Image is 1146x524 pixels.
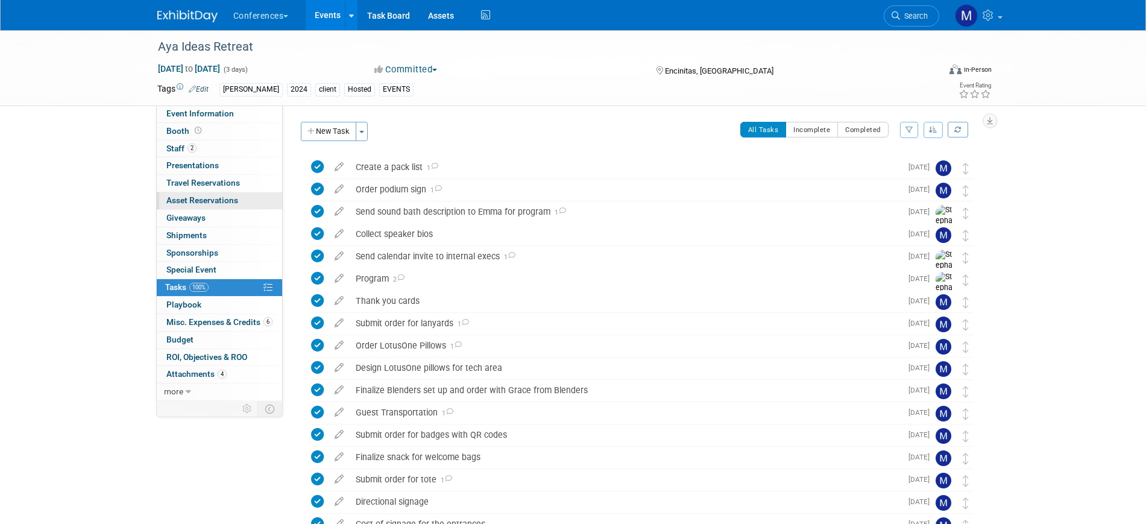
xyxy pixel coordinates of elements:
[963,297,969,308] i: Move task
[453,320,469,328] span: 1
[963,207,969,219] i: Move task
[157,123,282,140] a: Booth
[329,273,350,284] a: edit
[908,163,936,171] span: [DATE]
[936,473,951,488] img: Marygrace LeGros
[157,245,282,262] a: Sponsorships
[908,386,936,394] span: [DATE]
[166,144,197,153] span: Staff
[157,227,282,244] a: Shipments
[949,65,962,74] img: Format-Inperson.png
[157,175,282,192] a: Travel Reservations
[301,122,356,141] button: New Task
[908,408,936,417] span: [DATE]
[963,453,969,464] i: Move task
[900,11,928,21] span: Search
[157,157,282,174] a: Presentations
[936,428,951,444] img: Marygrace LeGros
[936,406,951,421] img: Marygrace LeGros
[329,362,350,373] a: edit
[908,297,936,305] span: [DATE]
[166,126,204,136] span: Booth
[165,282,209,292] span: Tasks
[166,265,216,274] span: Special Event
[157,366,282,383] a: Attachments4
[166,317,272,327] span: Misc. Expenses & Credits
[166,352,247,362] span: ROI, Objectives & ROO
[740,122,787,137] button: All Tasks
[936,339,951,355] img: Marygrace LeGros
[350,447,901,467] div: Finalize snack for welcome bags
[423,164,438,172] span: 1
[157,314,282,331] a: Misc. Expenses & Credits6
[936,450,951,466] img: Marygrace LeGros
[350,179,901,200] div: Order podium sign
[157,83,209,96] td: Tags
[936,272,954,325] img: Stephanie Donley
[350,291,901,311] div: Thank you cards
[350,268,901,289] div: Program
[963,364,969,375] i: Move task
[157,140,282,157] a: Staff2
[959,83,991,89] div: Event Rating
[329,184,350,195] a: edit
[936,384,951,399] img: Marygrace LeGros
[166,160,219,170] span: Presentations
[237,401,258,417] td: Personalize Event Tab Strip
[426,186,442,194] span: 1
[350,380,901,400] div: Finalize Blenders set up and order with Grace from Blenders
[350,201,901,222] div: Send sound bath description to Emma for program
[963,475,969,487] i: Move task
[963,341,969,353] i: Move task
[936,250,954,303] img: Stephanie Donley
[329,474,350,485] a: edit
[908,230,936,238] span: [DATE]
[166,335,194,344] span: Budget
[219,83,283,96] div: [PERSON_NAME]
[154,36,921,58] div: Aya Ideas Retreat
[550,209,566,216] span: 1
[500,253,515,261] span: 1
[963,274,969,286] i: Move task
[350,246,901,267] div: Send calendar invite to internal execs
[436,476,452,484] span: 1
[329,162,350,172] a: edit
[329,385,350,396] a: edit
[350,157,901,177] div: Create a pack list
[157,349,282,366] a: ROI, Objectives & ROO
[963,408,969,420] i: Move task
[350,469,901,490] div: Submit order for tote
[166,178,240,188] span: Travel Reservations
[192,126,204,135] span: Booth not reserved yet
[963,65,992,74] div: In-Person
[166,248,218,257] span: Sponsorships
[936,183,951,198] img: Marygrace LeGros
[963,163,969,174] i: Move task
[908,274,936,283] span: [DATE]
[936,495,951,511] img: Marygrace LeGros
[350,224,901,244] div: Collect speaker bios
[257,401,282,417] td: Toggle Event Tabs
[963,230,969,241] i: Move task
[189,283,209,292] span: 100%
[389,276,405,283] span: 2
[187,144,197,153] span: 2
[329,340,350,351] a: edit
[963,431,969,442] i: Move task
[936,227,951,243] img: Marygrace LeGros
[218,370,227,379] span: 4
[329,496,350,507] a: edit
[908,453,936,461] span: [DATE]
[948,122,968,137] a: Refresh
[166,213,206,223] span: Giveaways
[315,83,340,96] div: client
[908,185,936,194] span: [DATE]
[350,358,901,378] div: Design LotusOne pillows for tech area
[329,229,350,239] a: edit
[908,497,936,506] span: [DATE]
[157,384,282,400] a: more
[350,425,901,445] div: Submit order for badges with QR codes
[157,279,282,296] a: Tasks100%
[329,251,350,262] a: edit
[263,317,272,326] span: 6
